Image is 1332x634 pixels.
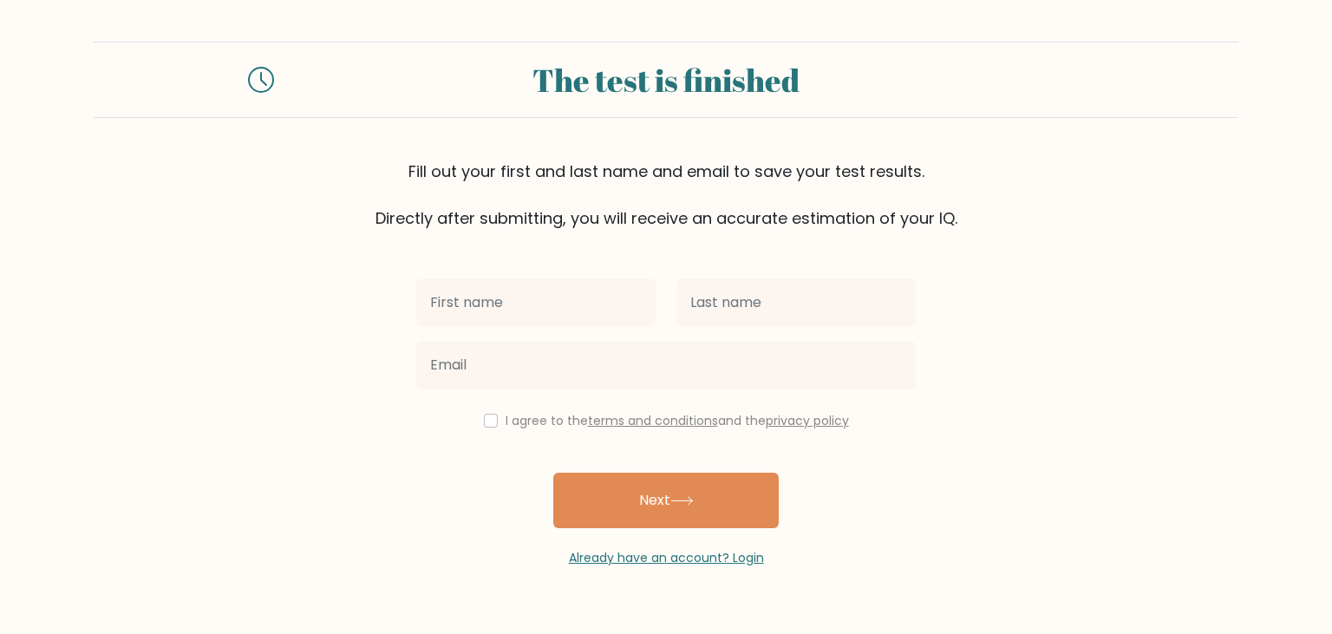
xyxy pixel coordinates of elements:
[416,278,656,327] input: First name
[553,473,779,528] button: Next
[506,412,849,429] label: I agree to the and the
[416,341,916,389] input: Email
[94,160,1238,230] div: Fill out your first and last name and email to save your test results. Directly after submitting,...
[295,56,1037,103] div: The test is finished
[569,549,764,566] a: Already have an account? Login
[676,278,916,327] input: Last name
[766,412,849,429] a: privacy policy
[588,412,718,429] a: terms and conditions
